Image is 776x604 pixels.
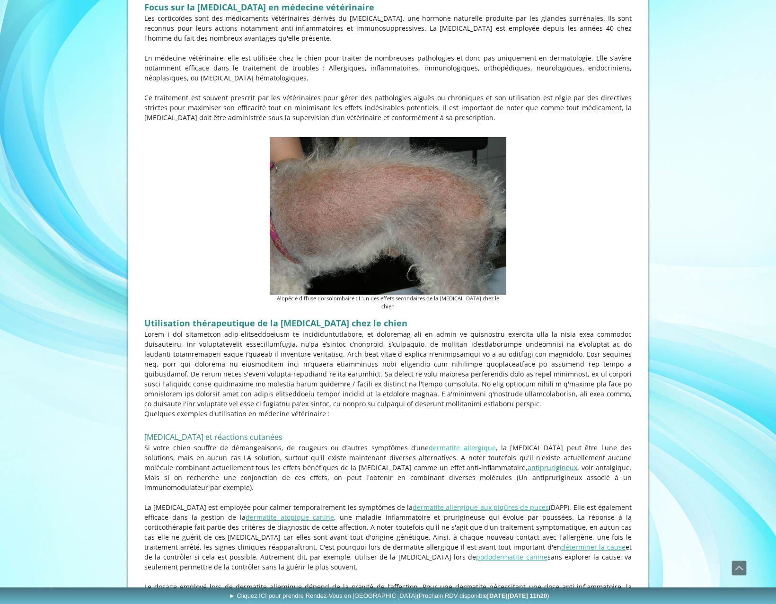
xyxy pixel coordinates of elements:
[270,295,506,311] figcaption: Alopécie diffuse dorsolombaire : L'un des effets secondaires de la [MEDICAL_DATA] chez le chien
[561,543,626,551] a: déterminer la cause
[144,13,632,43] p: Les corticoïdes sont des médicaments vétérinaires dérivés du [MEDICAL_DATA], une hormone naturell...
[487,592,547,599] b: [DATE][DATE] 11h20
[144,53,632,83] p: En médecine vétérinaire, elle est utilisée chez le chien pour traiter de nombreuses pathologies e...
[144,317,407,329] span: Utilisation thérapeutique de la [MEDICAL_DATA] chez le chien
[732,560,747,576] a: Défiler vers le haut
[144,329,632,409] p: Lorem i dol sitametcon adip-elitseddoeiusm te incididuntutlabore, et doloremag ali en admin ve qu...
[144,432,282,442] span: [MEDICAL_DATA] et réactions cutanées
[429,443,495,452] a: dermatite allergique
[144,93,632,123] p: Ce traitement est souvent prescrit par les vétérinaires pour gérer des pathologies aiguës ou chro...
[476,552,547,561] a: pododermatite canine
[528,463,577,472] a: antiprurigineux
[413,503,549,512] a: dermatite allergique aux piqûres de puces
[144,409,632,419] p: Quelques exemples d'utilisation en médecine vétérinaire :
[144,502,632,572] p: La [MEDICAL_DATA] est employée pour calmer temporairement les symptômes de la (DAPP). Elle est ég...
[144,1,374,13] strong: Focus sur la [MEDICAL_DATA] en médecine vétérinaire
[417,592,549,599] span: (Prochain RDV disponible )
[732,561,746,575] span: Défiler vers le haut
[270,137,506,295] img: Alopécie diffuse dorsolombaire : L'un des effets secondaires de la cortisone chez le chien
[246,513,334,522] a: dermatite atopique canine
[229,592,549,599] span: ► Cliquez ICI pour prendre Rendez-Vous en [GEOGRAPHIC_DATA]
[144,443,632,492] p: Si votre chien souffre de démangeaisons, de rougeurs ou d’autres symptômes d’une , la [MEDICAL_DA...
